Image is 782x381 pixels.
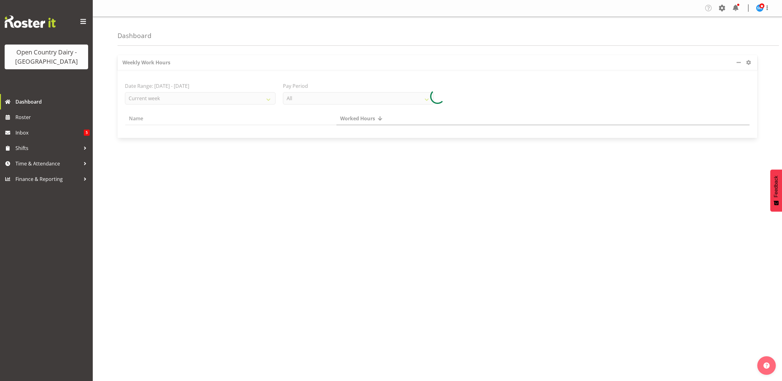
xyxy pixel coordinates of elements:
[763,362,770,369] img: help-xxl-2.png
[770,169,782,212] button: Feedback - Show survey
[15,128,84,137] span: Inbox
[15,97,90,106] span: Dashboard
[756,4,763,12] img: steve-webb7510.jpg
[15,174,80,184] span: Finance & Reporting
[118,32,152,39] h4: Dashboard
[15,159,80,168] span: Time & Attendance
[84,130,90,136] span: 5
[5,15,56,28] img: Rosterit website logo
[15,113,90,122] span: Roster
[11,48,82,66] div: Open Country Dairy - [GEOGRAPHIC_DATA]
[773,176,779,197] span: Feedback
[15,143,80,153] span: Shifts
